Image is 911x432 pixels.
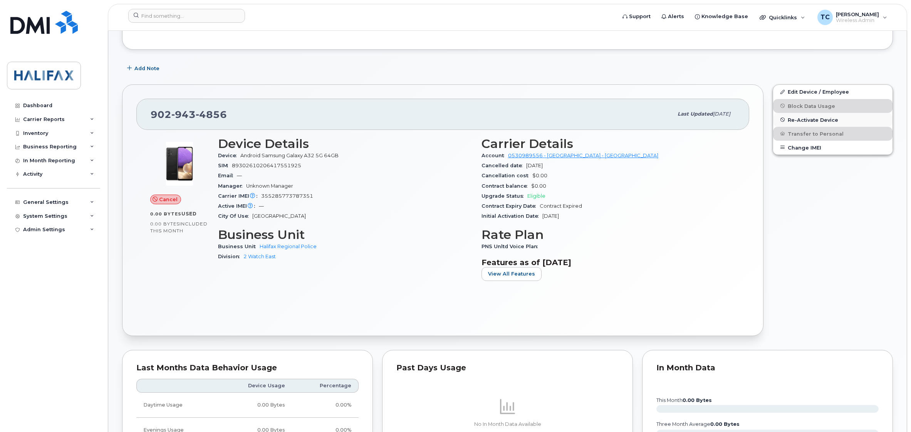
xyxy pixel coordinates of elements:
[150,211,181,217] span: 0.00 Bytes
[156,141,203,187] img: image20231002-3703462-j7kn5n.jpeg
[629,13,651,20] span: Support
[218,137,472,151] h3: Device Details
[218,163,232,168] span: SIM
[713,111,730,117] span: [DATE]
[260,244,317,249] a: Halifax Regional Police
[237,173,242,178] span: —
[701,13,748,20] span: Knowledge Base
[542,213,559,219] span: [DATE]
[218,244,260,249] span: Business Unit
[150,221,208,234] span: included this month
[683,397,712,403] tspan: 0.00 Bytes
[122,61,166,75] button: Add Note
[482,183,531,189] span: Contract balance
[877,398,905,426] iframe: Messenger Launcher
[218,228,472,242] h3: Business Unit
[218,183,246,189] span: Manager
[527,193,545,199] span: Eligible
[532,173,547,178] span: $0.00
[128,9,245,23] input: Find something...
[181,211,197,217] span: used
[482,213,542,219] span: Initial Activation Date
[232,163,301,168] span: 89302610206417551925
[754,10,810,25] div: Quicklinks
[508,153,658,158] a: 0530989556 - [GEOGRAPHIC_DATA] - [GEOGRAPHIC_DATA]
[836,11,879,17] span: [PERSON_NAME]
[218,193,261,199] span: Carrier IMEI
[690,9,753,24] a: Knowledge Base
[171,109,196,120] span: 943
[482,258,736,267] h3: Features as of [DATE]
[218,393,292,418] td: 0.00 Bytes
[218,203,259,209] span: Active IMEI
[482,163,526,168] span: Cancelled date
[482,193,527,199] span: Upgrade Status
[836,17,879,24] span: Wireless Admin
[769,14,797,20] span: Quicklinks
[218,153,240,158] span: Device
[526,163,543,168] span: [DATE]
[812,10,893,25] div: Tammy Currie
[482,244,542,249] span: PNS Unltd Voice Plan
[773,113,893,127] button: Re-Activate Device
[150,221,180,227] span: 0.00 Bytes
[218,213,252,219] span: City Of Use
[656,9,690,24] a: Alerts
[218,254,243,259] span: Division
[482,137,736,151] h3: Carrier Details
[218,173,237,178] span: Email
[773,127,893,141] button: Transfer to Personal
[656,421,740,427] text: three month average
[482,173,532,178] span: Cancellation cost
[261,193,313,199] span: 355285773787351
[259,203,264,209] span: —
[246,183,293,189] span: Unknown Manager
[159,196,178,203] span: Cancel
[773,99,893,113] button: Block Data Usage
[482,153,508,158] span: Account
[136,364,359,372] div: Last Months Data Behavior Usage
[252,213,306,219] span: [GEOGRAPHIC_DATA]
[151,109,227,120] span: 902
[678,111,713,117] span: Last updated
[617,9,656,24] a: Support
[656,364,879,372] div: In Month Data
[820,13,830,22] span: TC
[773,141,893,155] button: Change IMEI
[482,228,736,242] h3: Rate Plan
[218,379,292,393] th: Device Usage
[482,267,542,281] button: View All Features
[540,203,582,209] span: Contract Expired
[136,393,218,418] td: Daytime Usage
[134,65,159,72] span: Add Note
[668,13,684,20] span: Alerts
[396,364,619,372] div: Past Days Usage
[788,117,838,123] span: Re-Activate Device
[240,153,339,158] span: Android Samsung Galaxy A32 5G 64GB
[773,85,893,99] a: Edit Device / Employee
[243,254,276,259] a: 2 Watch East
[656,397,712,403] text: this month
[292,393,359,418] td: 0.00%
[710,421,740,427] tspan: 0.00 Bytes
[292,379,359,393] th: Percentage
[482,203,540,209] span: Contract Expiry Date
[396,421,619,428] p: No In Month Data Available
[488,270,535,277] span: View All Features
[196,109,227,120] span: 4856
[531,183,546,189] span: $0.00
